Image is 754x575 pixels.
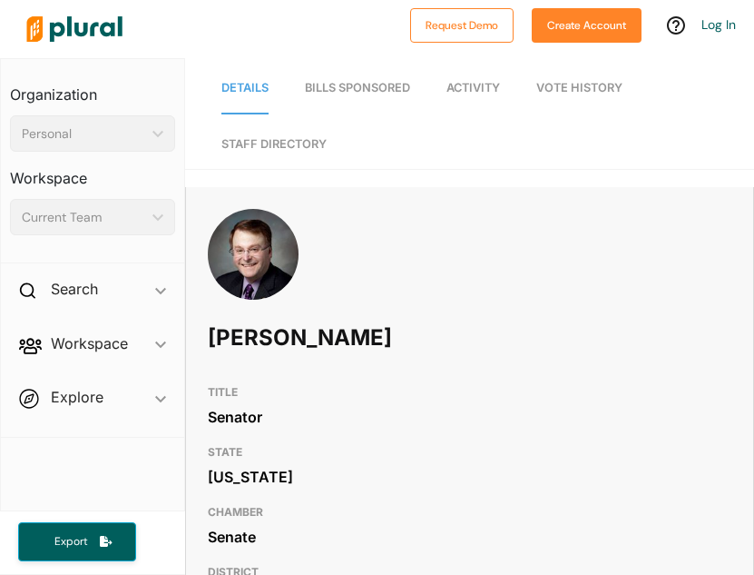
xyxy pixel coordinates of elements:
[701,16,736,33] a: Log In
[536,63,622,114] a: Vote History
[410,8,514,43] button: Request Demo
[305,63,410,114] a: Bills Sponsored
[221,119,327,169] a: Staff Directory
[221,63,269,114] a: Details
[208,403,731,431] div: Senator
[42,534,100,550] span: Export
[208,463,731,491] div: [US_STATE]
[532,8,641,43] button: Create Account
[208,501,731,523] h3: CHAMBER
[208,523,731,550] div: Senate
[22,208,145,227] div: Current Team
[208,441,731,463] h3: STATE
[10,152,175,192] h3: Workspace
[221,81,269,94] span: Details
[22,124,145,144] div: Personal
[536,81,622,94] span: Vote History
[446,81,500,94] span: Activity
[208,311,522,365] h1: [PERSON_NAME]
[208,382,731,403] h3: TITLE
[410,15,514,34] a: Request Demo
[305,81,410,94] span: Bills Sponsored
[10,68,175,108] h3: Organization
[18,522,136,561] button: Export
[446,63,500,114] a: Activity
[208,209,299,330] img: Headshot of Brian Birdwell
[51,279,98,299] h2: Search
[532,15,641,34] a: Create Account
